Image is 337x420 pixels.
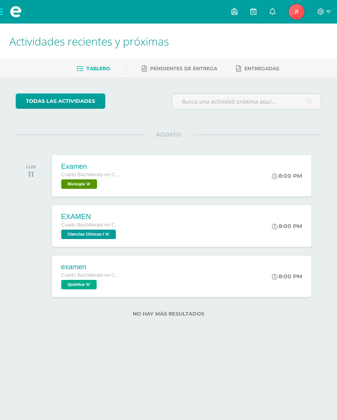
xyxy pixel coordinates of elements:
span: Química 'A' [61,280,97,289]
div: 8:00 PM [272,273,302,280]
img: 9af540bfe98442766a4175f9852281f5.png [289,4,304,20]
a: todas las Actividades [16,93,105,109]
input: Busca una actividad próxima aquí... [172,94,321,109]
div: LUN [26,164,36,170]
span: Tablero [86,66,110,71]
div: EXAMEN [61,213,120,221]
div: 8:00 PM [272,223,302,230]
div: examen [61,263,120,271]
a: Entregadas [236,62,279,75]
span: Cuarto Bachillerato en Ciencias Biológicas [PERSON_NAME]. CCLL en Ciencias Biológicas [61,172,120,177]
span: Actividades recientes y próximas [9,34,169,49]
label: No hay más resultados [16,311,321,317]
span: Pendientes de entrega [150,66,217,71]
span: AGOSTO [143,131,194,138]
span: Ciencias Clínicas I 'A' [61,230,116,239]
span: Entregadas [244,66,279,71]
a: Tablero [77,62,110,75]
a: Pendientes de entrega [142,62,217,75]
span: Cuarto Bachillerato en Ciencias Biológicas [PERSON_NAME]. CCLL en Ciencias Biológicas [61,222,120,228]
div: 11 [26,170,36,179]
span: Biología 'A' [61,179,97,189]
div: Examen [61,163,120,171]
span: Cuarto Bachillerato en Ciencias Biológicas [PERSON_NAME]. CCLL en Ciencias Biológicas [61,272,120,278]
div: 8:00 PM [272,172,302,179]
